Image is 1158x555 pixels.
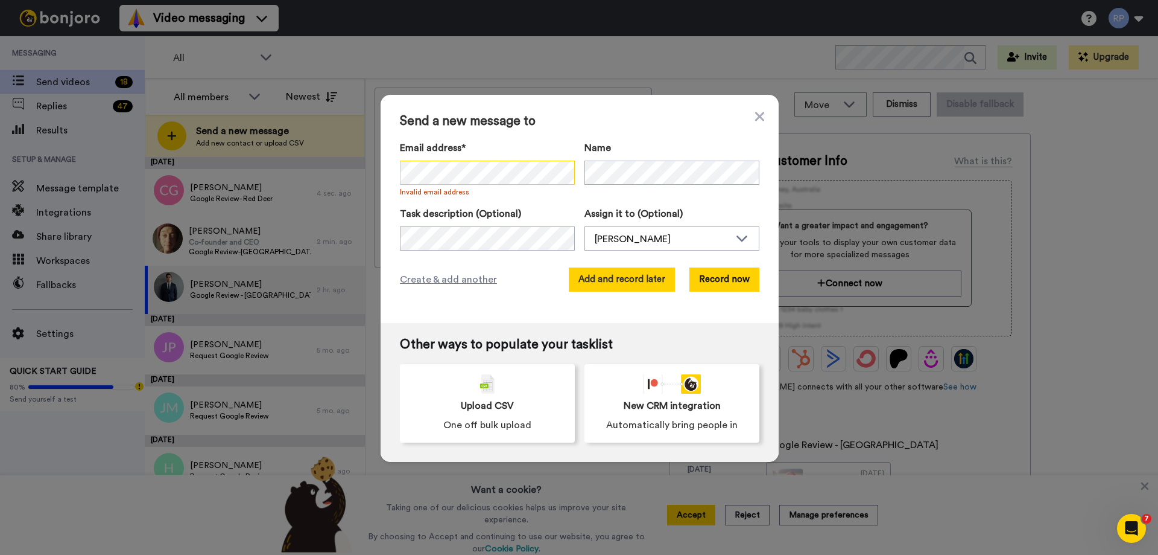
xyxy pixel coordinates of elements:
[400,187,575,197] span: Invalid email address
[569,268,675,292] button: Add and record later
[443,418,531,432] span: One off bulk upload
[624,399,721,413] span: New CRM integration
[400,114,759,129] span: Send a new message to
[643,374,701,394] div: animation
[595,232,730,246] div: [PERSON_NAME]
[606,418,738,432] span: Automatically bring people in
[461,399,514,413] span: Upload CSV
[400,141,575,155] label: Email address*
[584,207,759,221] label: Assign it to (Optional)
[1142,514,1151,524] span: 7
[689,268,759,292] button: Record now
[480,374,495,394] img: csv-grey.png
[400,338,759,352] span: Other ways to populate your tasklist
[584,141,611,155] span: Name
[1117,514,1146,543] iframe: Intercom live chat
[400,272,497,287] span: Create & add another
[400,207,575,221] label: Task description (Optional)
